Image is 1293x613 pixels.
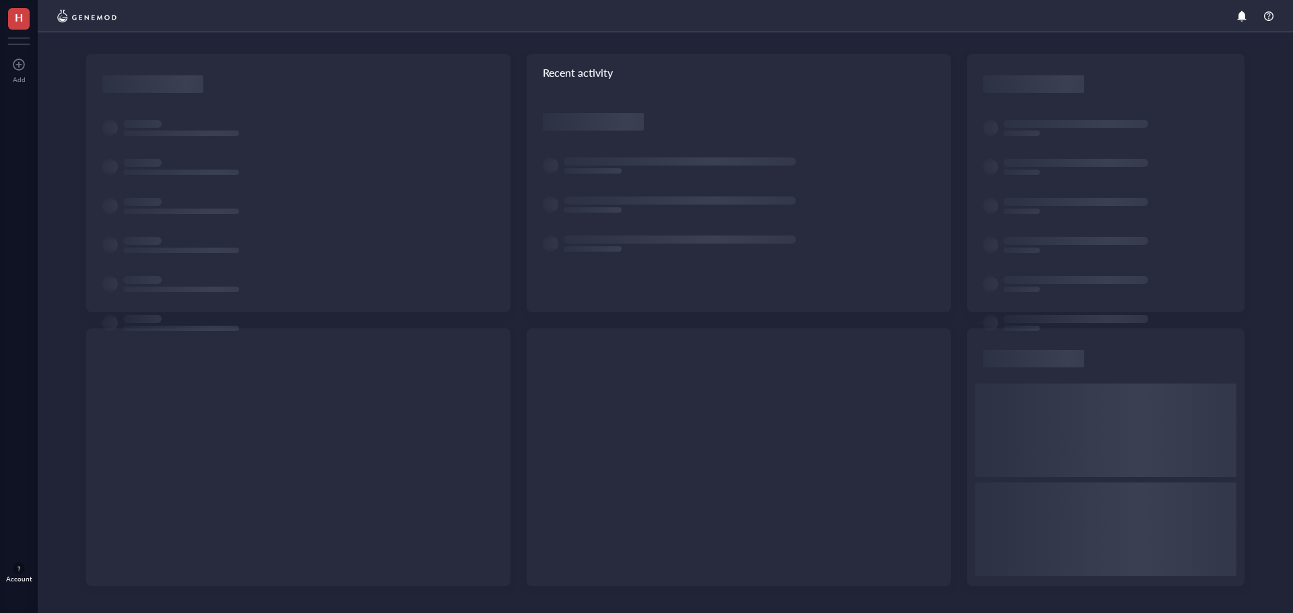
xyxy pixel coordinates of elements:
[18,565,20,573] span: ?
[6,575,32,583] div: Account
[15,9,23,26] span: H
[13,75,26,83] div: Add
[54,8,120,24] img: genemod-logo
[527,54,951,92] div: Recent activity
